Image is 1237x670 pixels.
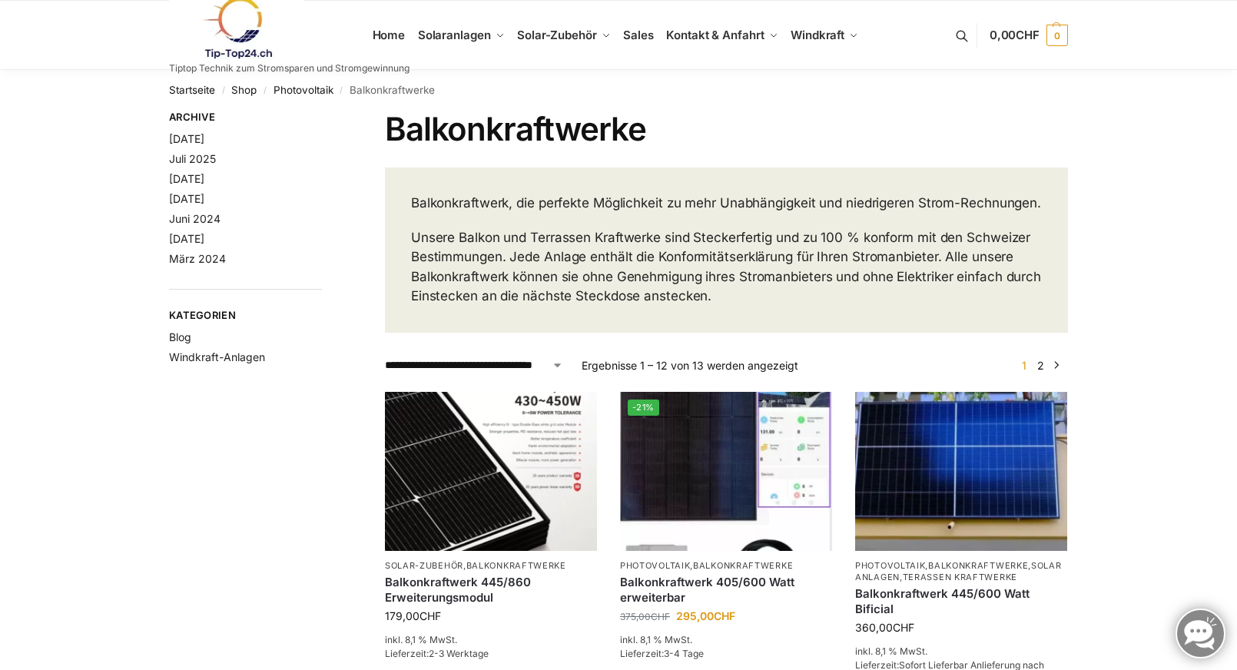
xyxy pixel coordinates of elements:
[620,392,832,551] img: Steckerfertig Plug & Play mit 410 Watt
[385,609,441,622] bdi: 179,00
[257,85,273,97] span: /
[620,392,832,551] a: -21%Steckerfertig Plug & Play mit 410 Watt
[169,212,221,225] a: Juni 2024
[169,308,322,323] span: Kategorien
[385,110,1068,148] h1: Balkonkraftwerke
[411,1,510,70] a: Solaranlagen
[418,28,491,42] span: Solaranlagen
[333,85,350,97] span: /
[385,392,597,551] img: Balkonkraftwerk 445/860 Erweiterungsmodul
[411,194,1042,214] p: Balkonkraftwerk, die perfekte Möglichkeit zu mehr Unabhängigkeit und niedrigeren Strom-Rechnungen.
[411,228,1042,307] p: Unsere Balkon und Terrassen Kraftwerke sind Steckerfertig und zu 100 % konform mit den Schweizer ...
[1051,357,1063,373] a: →
[855,392,1067,551] img: Solaranlage für den kleinen Balkon
[784,1,865,70] a: Windkraft
[651,611,670,622] span: CHF
[666,28,764,42] span: Kontakt & Anfahrt
[620,648,704,659] span: Lieferzeit:
[620,560,690,571] a: Photovoltaik
[791,28,844,42] span: Windkraft
[385,648,489,659] span: Lieferzeit:
[714,609,735,622] span: CHF
[1016,28,1040,42] span: CHF
[664,648,704,659] span: 3-4 Tage
[169,132,204,145] a: [DATE]
[1013,357,1068,373] nav: Produkt-Seitennummerierung
[693,560,793,571] a: Balkonkraftwerke
[169,172,204,185] a: [DATE]
[893,621,914,634] span: CHF
[322,111,331,128] button: Close filters
[928,560,1028,571] a: Balkonkraftwerke
[620,560,832,572] p: ,
[169,192,204,205] a: [DATE]
[274,84,333,96] a: Photovoltaik
[855,586,1067,616] a: Balkonkraftwerk 445/600 Watt Bificial
[1018,359,1030,372] span: Seite 1
[385,575,597,605] a: Balkonkraftwerk 445/860 Erweiterungsmodul
[231,84,257,96] a: Shop
[582,357,798,373] p: Ergebnisse 1 – 12 von 13 werden angezeigt
[990,28,1040,42] span: 0,00
[1033,359,1048,372] a: Seite 2
[855,621,914,634] bdi: 360,00
[990,12,1068,58] a: 0,00CHF 0
[855,560,1067,584] p: , , ,
[169,232,204,245] a: [DATE]
[169,70,1068,110] nav: Breadcrumb
[385,633,597,647] p: inkl. 8,1 % MwSt.
[215,85,231,97] span: /
[623,28,654,42] span: Sales
[385,560,463,571] a: Solar-Zubehör
[169,350,265,363] a: Windkraft-Anlagen
[620,611,670,622] bdi: 375,00
[429,648,489,659] span: 2-3 Werktage
[169,84,215,96] a: Startseite
[617,1,660,70] a: Sales
[169,110,322,125] span: Archive
[855,645,1067,658] p: inkl. 8,1 % MwSt.
[385,560,597,572] p: ,
[169,64,410,73] p: Tiptop Technik zum Stromsparen und Stromgewinnung
[620,575,832,605] a: Balkonkraftwerk 405/600 Watt erweiterbar
[1046,25,1068,46] span: 0
[517,28,597,42] span: Solar-Zubehör
[676,609,735,622] bdi: 295,00
[903,572,1017,582] a: Terassen Kraftwerke
[855,560,925,571] a: Photovoltaik
[169,252,226,265] a: März 2024
[855,560,1062,582] a: Solaranlagen
[420,609,441,622] span: CHF
[466,560,566,571] a: Balkonkraftwerke
[169,152,216,165] a: Juli 2025
[660,1,784,70] a: Kontakt & Anfahrt
[169,330,191,343] a: Blog
[620,633,832,647] p: inkl. 8,1 % MwSt.
[511,1,617,70] a: Solar-Zubehör
[385,357,563,373] select: Shop-Reihenfolge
